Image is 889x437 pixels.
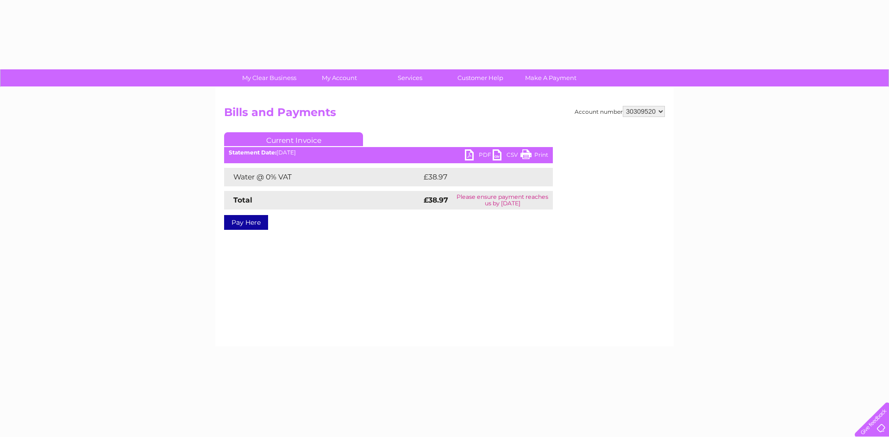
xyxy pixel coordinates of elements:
[233,196,252,204] strong: Total
[424,196,448,204] strong: £38.97
[575,106,665,117] div: Account number
[224,168,421,186] td: Water @ 0% VAT
[372,69,448,86] a: Services
[493,149,520,163] a: CSV
[224,215,268,230] a: Pay Here
[442,69,519,86] a: Customer Help
[224,132,363,146] a: Current Invoice
[301,69,378,86] a: My Account
[520,149,548,163] a: Print
[513,69,589,86] a: Make A Payment
[421,168,534,186] td: £38.97
[465,149,493,163] a: PDF
[229,149,276,156] b: Statement Date:
[452,191,553,209] td: Please ensure payment reaches us by [DATE]
[231,69,307,86] a: My Clear Business
[224,149,553,156] div: [DATE]
[224,106,665,123] h2: Bills and Payments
